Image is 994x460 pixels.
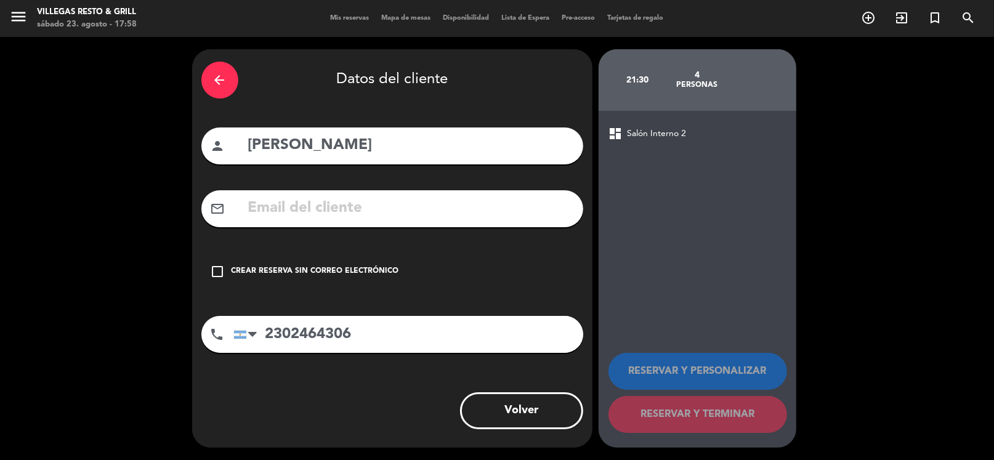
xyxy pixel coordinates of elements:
[37,18,137,31] div: sábado 23. agosto - 17:58
[210,327,225,342] i: phone
[667,80,727,90] div: personas
[37,6,137,18] div: Villegas Resto & Grill
[234,317,262,352] div: Argentina: +54
[376,15,437,22] span: Mapa de mesas
[961,10,976,25] i: search
[211,264,225,279] i: check_box_outline_blank
[201,59,583,102] div: Datos del cliente
[437,15,496,22] span: Disponibilidad
[9,7,28,26] i: menu
[212,73,227,87] i: arrow_back
[602,15,670,22] span: Tarjetas de regalo
[628,127,687,141] span: Salón Interno 2
[496,15,556,22] span: Lista de Espera
[861,10,876,25] i: add_circle_outline
[460,392,583,429] button: Volver
[608,59,668,102] div: 21:30
[556,15,602,22] span: Pre-acceso
[233,316,583,353] input: Número de teléfono...
[894,10,909,25] i: exit_to_app
[608,353,787,390] button: RESERVAR Y PERSONALIZAR
[247,196,574,221] input: Email del cliente
[608,126,623,141] span: dashboard
[211,201,225,216] i: mail_outline
[608,396,787,433] button: RESERVAR Y TERMINAR
[927,10,942,25] i: turned_in_not
[247,133,574,158] input: Nombre del cliente
[232,265,399,278] div: Crear reserva sin correo electrónico
[211,139,225,153] i: person
[667,70,727,80] div: 4
[9,7,28,30] button: menu
[325,15,376,22] span: Mis reservas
